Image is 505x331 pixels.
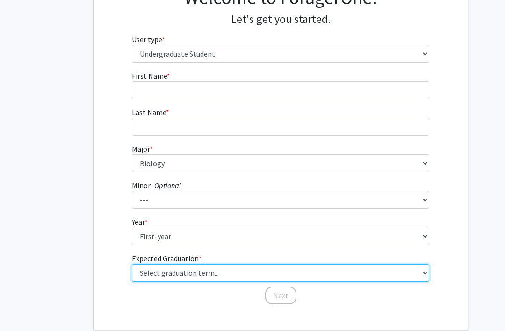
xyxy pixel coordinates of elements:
h4: Let's get you started. [132,13,430,26]
i: - Optional [151,181,181,190]
button: Next [265,287,296,304]
label: Year [132,216,148,228]
iframe: Chat [7,289,40,324]
label: User type [132,34,165,45]
label: Major [132,143,153,154]
label: Expected Graduation [132,253,202,264]
span: Last Name [132,108,166,117]
span: First Name [132,71,167,81]
label: Minor [132,180,181,191]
